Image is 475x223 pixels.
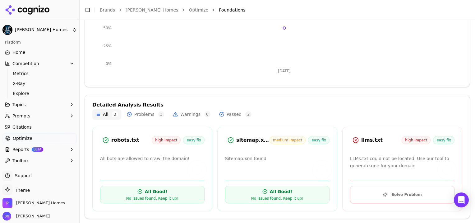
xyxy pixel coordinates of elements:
[2,59,77,69] button: Competition
[402,136,431,144] span: high impact
[15,27,69,33] span: [PERSON_NAME] Homes
[92,102,462,107] div: Detailed Analysis Results
[16,200,65,206] span: Paul Gray Homes
[204,111,210,117] span: 0
[100,7,115,12] a: Brands
[106,62,112,66] tspan: 0%
[433,136,454,144] span: easy fix
[92,109,121,119] button: All3
[103,44,112,48] tspan: 25%
[245,111,251,117] span: 2
[14,213,50,219] span: [PERSON_NAME]
[112,111,118,117] span: 3
[2,198,65,208] button: Open organization switcher
[251,196,303,201] div: No issues found. Keep it up!
[2,212,50,221] button: Open user button
[12,124,32,130] span: Citations
[158,111,164,117] span: 1
[2,37,77,47] div: Platform
[13,70,67,77] span: Metrics
[12,49,25,55] span: Home
[361,136,402,144] div: llms.txt
[100,155,205,162] p: All bots are allowed to crawl the domain!
[216,109,255,119] button: Passed2
[12,102,26,108] span: Topics
[12,188,30,193] span: Theme
[12,60,39,67] span: Competition
[13,90,67,97] span: Explore
[2,100,77,110] button: Topics
[2,212,11,221] img: Denise Gray
[100,7,458,13] nav: breadcrumb
[454,192,469,207] div: Open Intercom Messenger
[2,47,77,57] a: Home
[170,109,214,119] button: Warnings0
[2,122,77,132] a: Citations
[12,146,29,153] span: Reports
[350,155,454,169] p: LLMs.txt could not be located. Use our tool to generate one for your domain
[10,89,69,98] a: Explore
[111,136,152,144] div: robots.txt
[278,69,291,73] tspan: [DATE]
[32,147,43,152] span: BETA
[10,69,69,78] a: Metrics
[145,188,167,195] div: All Good!
[13,135,32,141] span: Optimize
[225,155,330,162] p: Sitemap.xml found
[350,186,454,203] button: Solve Problem
[183,136,205,144] span: easy fix
[219,7,245,13] span: Foundations
[12,113,30,119] span: Prompts
[2,111,77,121] button: Prompts
[270,136,306,144] span: medium impact
[103,26,112,30] tspan: 50%
[124,109,167,119] button: Problems1
[2,133,77,143] a: Optimize
[2,156,77,166] button: Toolbox
[189,7,208,13] a: Optimize
[270,188,292,195] div: All Good!
[12,173,32,179] span: Support
[2,198,12,208] img: Paul Gray Homes
[126,7,178,13] a: [PERSON_NAME] Homes
[152,136,181,144] span: high impact
[10,79,69,88] a: X-Ray
[13,80,67,87] span: X-Ray
[308,136,330,144] span: easy fix
[2,145,77,154] button: ReportsBETA
[12,158,29,164] span: Toolbox
[236,136,270,144] div: sitemap.xml
[126,196,178,201] div: No issues found. Keep it up!
[2,25,12,35] img: Paul Gray Homes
